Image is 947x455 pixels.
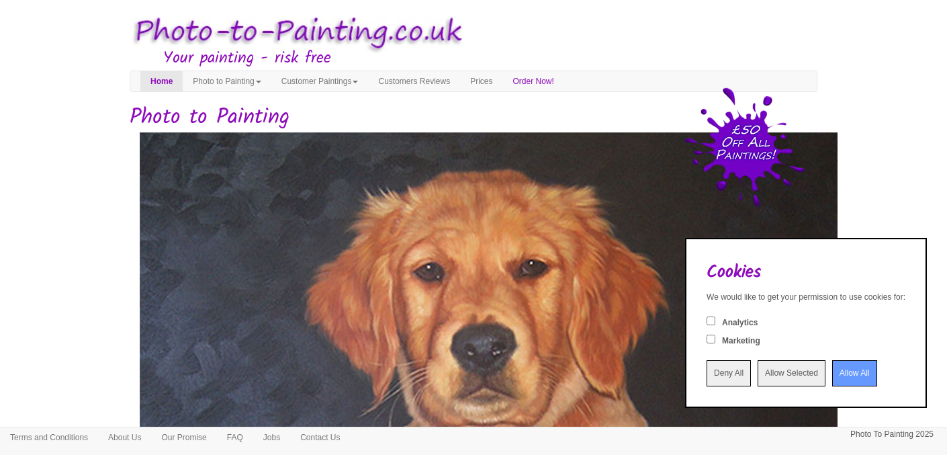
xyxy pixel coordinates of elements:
a: Order Now! [503,71,564,91]
h2: Cookies [707,263,905,282]
a: Home [140,71,183,91]
input: Allow All [832,360,877,386]
input: Allow Selected [758,360,825,386]
a: Customers Reviews [368,71,460,91]
a: Jobs [253,427,290,448]
img: Photo to Painting [123,7,467,58]
h3: Your painting - risk free [163,50,817,67]
div: We would like to get your permission to use cookies for: [707,292,905,303]
a: Our Promise [151,427,216,448]
a: Customer Paintings [271,71,369,91]
a: Photo to Painting [183,71,271,91]
label: Marketing [722,335,760,347]
label: Analytics [722,317,758,329]
img: 50 pound price drop [684,87,805,207]
a: Prices [460,71,502,91]
a: FAQ [217,427,253,448]
p: Photo To Painting 2025 [850,427,934,442]
a: About Us [98,427,151,448]
a: Contact Us [290,427,350,448]
input: Deny All [707,360,751,386]
h1: Photo to Painting [130,106,817,129]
